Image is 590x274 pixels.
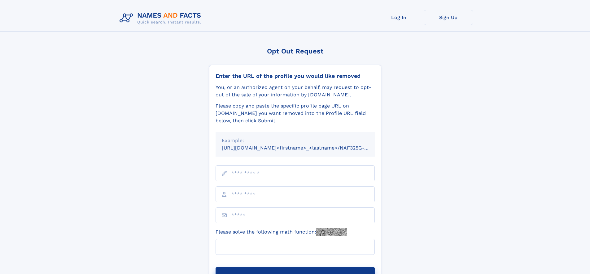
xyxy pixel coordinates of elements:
[216,228,347,236] label: Please solve the following math function:
[216,73,375,79] div: Enter the URL of the profile you would like removed
[222,137,369,144] div: Example:
[424,10,473,25] a: Sign Up
[117,10,206,27] img: Logo Names and Facts
[216,84,375,99] div: You, or an authorized agent on your behalf, may request to opt-out of the sale of your informatio...
[216,102,375,124] div: Please copy and paste the specific profile page URL on [DOMAIN_NAME] you want removed into the Pr...
[374,10,424,25] a: Log In
[222,145,387,151] small: [URL][DOMAIN_NAME]<firstname>_<lastname>/NAF325G-xxxxxxxx
[209,47,381,55] div: Opt Out Request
